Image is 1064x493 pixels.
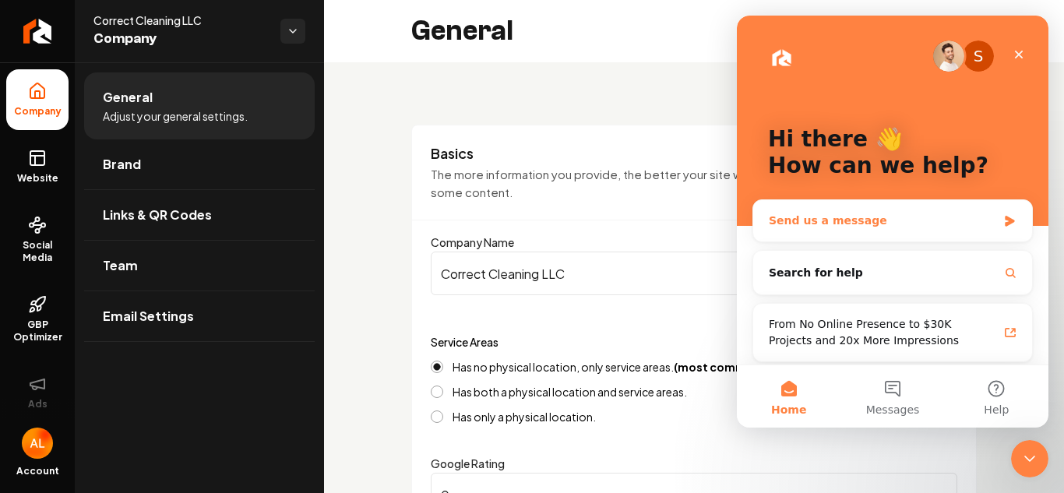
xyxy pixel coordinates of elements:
[431,235,514,249] label: Company Name
[23,19,52,44] img: Rebolt Logo
[6,239,69,264] span: Social Media
[6,203,69,276] a: Social Media
[431,335,499,349] label: Service Areas
[84,241,315,291] a: Team
[103,108,248,124] span: Adjust your general settings.
[22,428,53,459] button: Open user button
[431,252,957,295] input: Company Name
[103,155,141,174] span: Brand
[16,465,59,477] span: Account
[453,411,596,422] label: Has only a physical location.
[84,139,315,189] a: Brand
[22,428,53,459] img: Aaron Lamartz
[103,88,153,107] span: General
[411,16,513,47] h2: General
[103,256,138,275] span: Team
[103,206,212,224] span: Links & QR Codes
[93,12,268,28] span: Correct Cleaning LLC
[737,16,1048,428] iframe: Intercom live chat
[6,362,69,423] button: Ads
[431,456,505,470] label: Google Rating
[6,319,69,343] span: GBP Optimizer
[6,136,69,197] a: Website
[431,144,957,163] h3: Basics
[11,172,65,185] span: Website
[103,307,194,326] span: Email Settings
[453,361,765,372] label: Has no physical location, only service areas.
[84,190,315,240] a: Links & QR Codes
[93,28,268,50] span: Company
[84,291,315,341] a: Email Settings
[674,360,765,374] strong: (most common)
[8,105,68,118] span: Company
[1011,440,1048,477] iframe: Intercom live chat
[431,166,957,201] p: The more information you provide, the better your site will turn out since we use AI to generate ...
[22,398,54,410] span: Ads
[453,386,687,397] label: Has both a physical location and service areas.
[6,283,69,356] a: GBP Optimizer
